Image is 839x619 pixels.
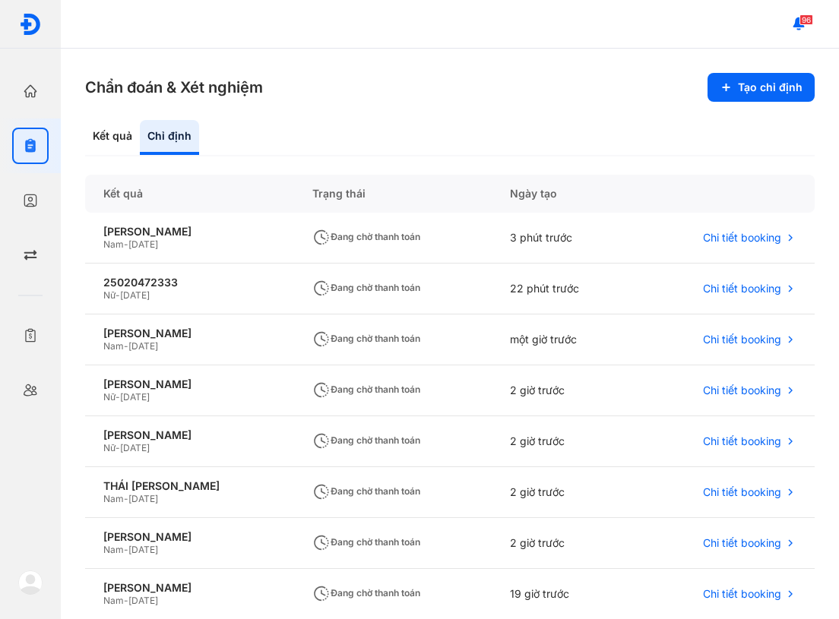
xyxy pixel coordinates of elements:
[703,231,781,245] span: Chi tiết booking
[703,536,781,550] span: Chi tiết booking
[103,276,276,289] div: 25020472333
[492,213,636,264] div: 3 phút trước
[103,530,276,544] div: [PERSON_NAME]
[128,493,158,504] span: [DATE]
[103,493,124,504] span: Nam
[703,587,781,601] span: Chi tiết booking
[703,282,781,295] span: Chi tiết booking
[312,485,420,497] span: Đang chờ thanh toán
[124,544,128,555] span: -
[492,518,636,569] div: 2 giờ trước
[120,391,150,403] span: [DATE]
[85,120,140,155] div: Kết quả
[103,377,276,391] div: [PERSON_NAME]
[120,442,150,453] span: [DATE]
[103,428,276,442] div: [PERSON_NAME]
[124,238,128,250] span: -
[799,14,813,25] span: 96
[312,384,420,395] span: Đang chờ thanh toán
[492,416,636,467] div: 2 giờ trước
[492,314,636,365] div: một giờ trước
[703,434,781,448] span: Chi tiết booking
[85,77,263,98] h3: Chẩn đoán & Xét nghiệm
[120,289,150,301] span: [DATE]
[128,595,158,606] span: [DATE]
[492,467,636,518] div: 2 giờ trước
[103,225,276,238] div: [PERSON_NAME]
[103,340,124,352] span: Nam
[128,544,158,555] span: [DATE]
[18,570,43,595] img: logo
[19,13,42,36] img: logo
[492,175,636,213] div: Ngày tạo
[312,282,420,293] span: Đang chờ thanh toán
[128,340,158,352] span: [DATE]
[124,595,128,606] span: -
[492,264,636,314] div: 22 phút trước
[103,289,116,301] span: Nữ
[116,391,120,403] span: -
[85,175,294,213] div: Kết quả
[103,595,124,606] span: Nam
[492,365,636,416] div: 2 giờ trước
[116,289,120,301] span: -
[103,442,116,453] span: Nữ
[703,485,781,499] span: Chi tiết booking
[312,536,420,548] span: Đang chờ thanh toán
[140,120,199,155] div: Chỉ định
[124,493,128,504] span: -
[124,340,128,352] span: -
[312,333,420,344] span: Đang chờ thanh toán
[294,175,492,213] div: Trạng thái
[103,327,276,340] div: [PERSON_NAME]
[103,544,124,555] span: Nam
[708,73,815,102] button: Tạo chỉ định
[103,238,124,250] span: Nam
[103,391,116,403] span: Nữ
[703,384,781,397] span: Chi tiết booking
[703,333,781,346] span: Chi tiết booking
[128,238,158,250] span: [DATE]
[103,581,276,595] div: [PERSON_NAME]
[103,479,276,493] div: THÁI [PERSON_NAME]
[312,231,420,242] span: Đang chờ thanh toán
[116,442,120,453] span: -
[312,587,420,598] span: Đang chờ thanh toán
[312,434,420,446] span: Đang chờ thanh toán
